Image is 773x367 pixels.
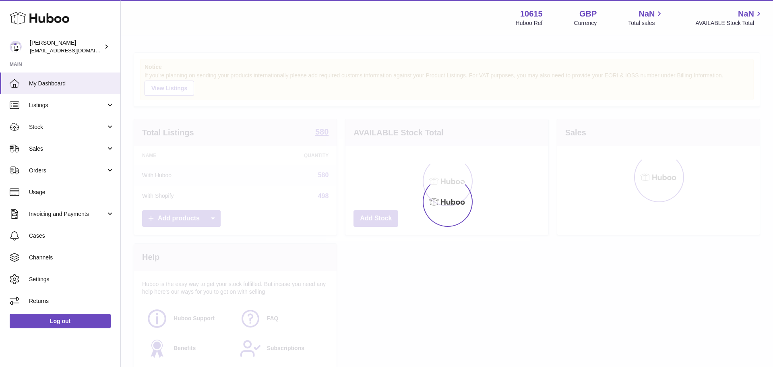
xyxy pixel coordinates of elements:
[29,276,114,283] span: Settings
[29,80,114,87] span: My Dashboard
[29,167,106,174] span: Orders
[639,8,655,19] span: NaN
[520,8,543,19] strong: 10615
[628,19,664,27] span: Total sales
[30,39,102,54] div: [PERSON_NAME]
[29,254,114,261] span: Channels
[628,8,664,27] a: NaN Total sales
[695,19,763,27] span: AVAILABLE Stock Total
[29,123,106,131] span: Stock
[738,8,754,19] span: NaN
[10,314,111,328] a: Log out
[29,210,106,218] span: Invoicing and Payments
[29,189,114,196] span: Usage
[29,102,106,109] span: Listings
[29,232,114,240] span: Cases
[695,8,763,27] a: NaN AVAILABLE Stock Total
[579,8,597,19] strong: GBP
[30,47,118,54] span: [EMAIL_ADDRESS][DOMAIN_NAME]
[516,19,543,27] div: Huboo Ref
[574,19,597,27] div: Currency
[29,145,106,153] span: Sales
[10,41,22,53] img: internalAdmin-10615@internal.huboo.com
[29,297,114,305] span: Returns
